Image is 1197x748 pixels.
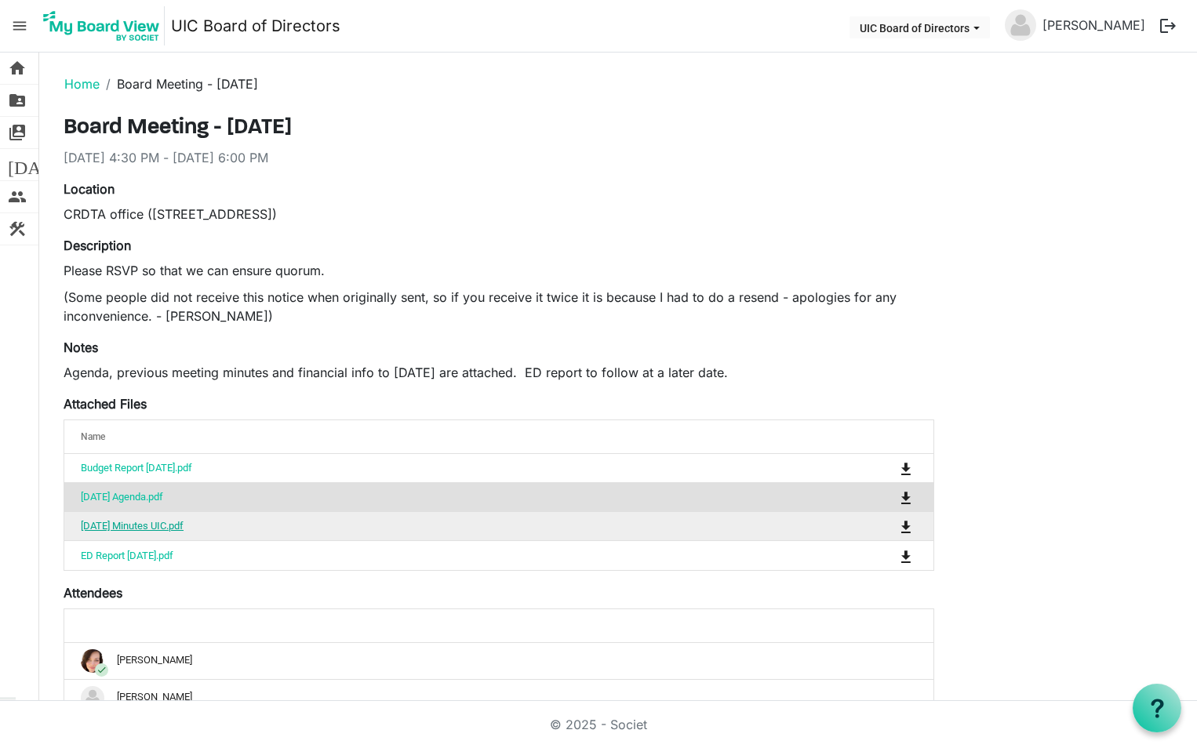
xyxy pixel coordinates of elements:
[64,338,98,357] label: Notes
[835,482,933,511] td: is Command column column header
[81,520,184,532] a: [DATE] Minutes UIC.pdf
[64,236,131,255] label: Description
[64,394,147,413] label: Attached Files
[81,649,104,673] img: aZda651_YrtB0d3iDw2VWU6hlcmlxgORkYhRWXcu6diS1fUuzblDemDitxXHgJcDUASUXKKMmrJj1lYLVKcG1g_thumb.png
[64,261,934,280] p: Please RSVP so that we can ensure quorum.
[835,511,933,540] td: is Command column column header
[64,679,933,716] td: closeAndrea Craddock is template cell column header
[8,53,27,84] span: home
[1152,9,1184,42] button: logout
[81,550,173,561] a: ED Report [DATE].pdf
[64,205,934,223] div: CRDTA office ([STREET_ADDRESS])
[8,117,27,148] span: switch_account
[64,115,934,142] h3: Board Meeting - [DATE]
[835,454,933,482] td: is Command column column header
[835,540,933,569] td: is Command column column header
[1036,9,1152,41] a: [PERSON_NAME]
[81,462,192,474] a: Budget Report [DATE].pdf
[8,213,27,245] span: construction
[64,288,934,325] p: (Some people did not receive this notice when originally sent, so if you receive it twice it is b...
[8,149,68,180] span: [DATE]
[64,148,934,167] div: [DATE] 4:30 PM - [DATE] 6:00 PM
[64,583,122,602] label: Attendees
[8,85,27,116] span: folder_shared
[81,649,917,673] div: [PERSON_NAME]
[5,11,35,41] span: menu
[95,663,108,677] span: check
[38,6,171,45] a: My Board View Logo
[895,515,917,537] button: Download
[64,180,115,198] label: Location
[171,10,340,42] a: UIC Board of Directors
[64,511,835,540] td: June 18 2025 Minutes UIC.pdf is template cell column header Name
[64,454,835,482] td: Budget Report August 2025.pdf is template cell column header Name
[550,717,647,732] a: © 2025 - Societ
[81,686,104,710] img: no-profile-picture.svg
[64,540,835,569] td: ED Report Sept 2025.pdf is template cell column header Name
[8,181,27,212] span: people
[64,76,100,92] a: Home
[81,686,917,710] div: [PERSON_NAME]
[850,16,990,38] button: UIC Board of Directors dropdownbutton
[81,431,105,442] span: Name
[100,74,258,93] li: Board Meeting - [DATE]
[895,457,917,479] button: Download
[64,363,934,382] p: Agenda, previous meeting minutes and financial info to [DATE] are attached. ED report to follow a...
[81,491,163,503] a: [DATE] Agenda.pdf
[895,544,917,566] button: Download
[38,6,165,45] img: My Board View Logo
[64,482,835,511] td: Sept 24 2025 Agenda.pdf is template cell column header Name
[895,486,917,508] button: Download
[1005,9,1036,41] img: no-profile-picture.svg
[64,643,933,679] td: checkAmy Wright is template cell column header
